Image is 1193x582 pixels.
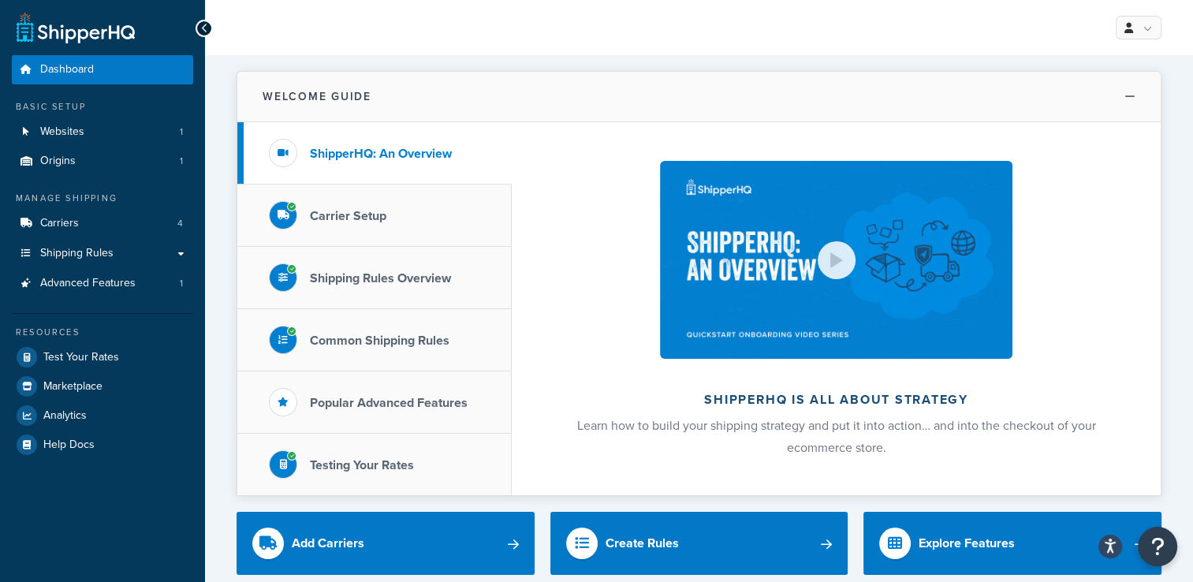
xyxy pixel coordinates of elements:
[12,401,193,430] a: Analytics
[12,269,193,298] li: Advanced Features
[177,217,183,230] span: 4
[43,351,119,364] span: Test Your Rates
[12,431,193,459] a: Help Docs
[606,532,679,554] div: Create Rules
[12,239,193,268] a: Shipping Rules
[12,192,193,205] div: Manage Shipping
[863,512,1161,575] a: Explore Features
[292,532,364,554] div: Add Carriers
[12,209,193,238] li: Carriers
[1138,527,1177,566] button: Open Resource Center
[12,100,193,114] div: Basic Setup
[237,512,535,575] a: Add Carriers
[180,155,183,168] span: 1
[180,125,183,139] span: 1
[550,512,848,575] a: Create Rules
[180,277,183,290] span: 1
[40,217,79,230] span: Carriers
[310,458,414,472] h3: Testing Your Rates
[12,118,193,147] a: Websites1
[12,372,193,401] a: Marketplace
[43,409,87,423] span: Analytics
[40,277,136,290] span: Advanced Features
[12,209,193,238] a: Carriers4
[43,438,95,452] span: Help Docs
[43,380,103,394] span: Marketplace
[263,91,371,103] h2: Welcome Guide
[919,532,1015,554] div: Explore Features
[40,63,94,76] span: Dashboard
[310,271,451,285] h3: Shipping Rules Overview
[310,396,468,410] h3: Popular Advanced Features
[310,334,449,348] h3: Common Shipping Rules
[12,147,193,176] a: Origins1
[40,247,114,260] span: Shipping Rules
[12,55,193,84] a: Dashboard
[12,118,193,147] li: Websites
[40,155,76,168] span: Origins
[237,72,1161,122] button: Welcome Guide
[310,147,452,161] h3: ShipperHQ: An Overview
[554,393,1119,407] h2: ShipperHQ is all about strategy
[40,125,84,139] span: Websites
[577,416,1096,457] span: Learn how to build your shipping strategy and put it into action… and into the checkout of your e...
[660,161,1012,359] img: ShipperHQ is all about strategy
[12,326,193,339] div: Resources
[12,343,193,371] a: Test Your Rates
[12,147,193,176] li: Origins
[310,209,386,223] h3: Carrier Setup
[12,269,193,298] a: Advanced Features1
